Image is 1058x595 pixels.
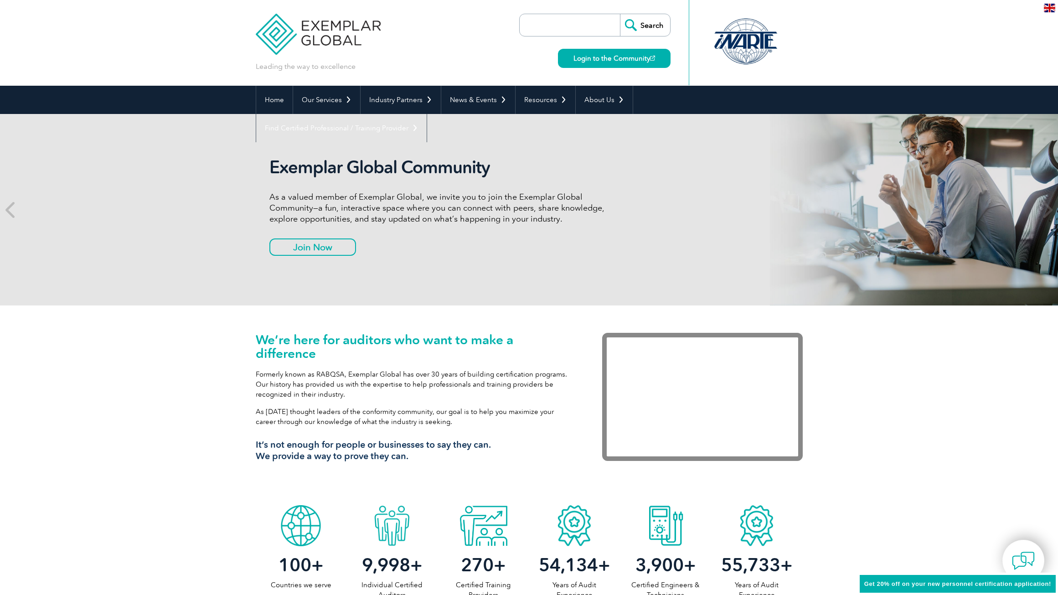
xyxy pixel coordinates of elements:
h2: + [711,558,802,572]
h2: Exemplar Global Community [269,157,611,178]
p: As a valued member of Exemplar Global, we invite you to join the Exemplar Global Community—a fun,... [269,191,611,224]
span: 270 [461,554,494,576]
h2: + [256,558,347,572]
a: Login to the Community [558,49,671,68]
a: Industry Partners [361,86,441,114]
p: Formerly known as RABQSA, Exemplar Global has over 30 years of building certification programs. O... [256,369,575,399]
span: 3,900 [635,554,684,576]
span: 9,998 [362,554,410,576]
a: Home [256,86,293,114]
img: en [1044,4,1055,12]
span: 54,134 [539,554,598,576]
a: Resources [516,86,575,114]
h3: It’s not enough for people or businesses to say they can. We provide a way to prove they can. [256,439,575,462]
p: Leading the way to excellence [256,62,356,72]
h2: + [438,558,529,572]
a: News & Events [441,86,515,114]
h1: We’re here for auditors who want to make a difference [256,333,575,360]
span: 100 [279,554,311,576]
h2: + [620,558,711,572]
img: open_square.png [650,56,655,61]
a: Find Certified Professional / Training Provider [256,114,427,142]
h2: + [346,558,438,572]
p: As [DATE] thought leaders of the conformity community, our goal is to help you maximize your care... [256,407,575,427]
iframe: Exemplar Global: Working together to make a difference [602,333,803,461]
a: About Us [576,86,633,114]
h2: + [529,558,620,572]
img: contact-chat.png [1012,549,1035,572]
p: Countries we serve [256,580,347,590]
input: Search [620,14,670,36]
span: Get 20% off on your new personnel certification application! [864,580,1051,587]
a: Our Services [293,86,360,114]
span: 55,733 [721,554,780,576]
a: Join Now [269,238,356,256]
